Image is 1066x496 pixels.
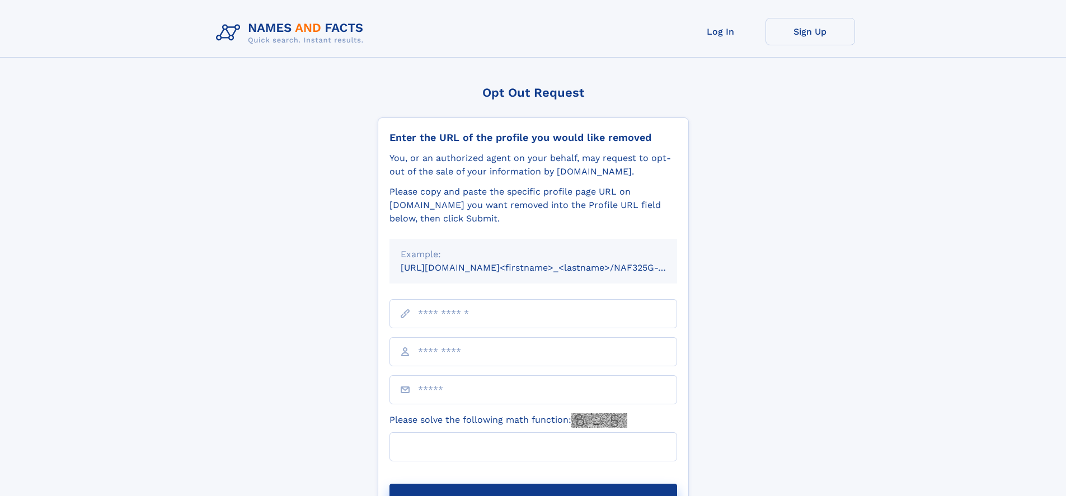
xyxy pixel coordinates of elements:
[401,262,698,273] small: [URL][DOMAIN_NAME]<firstname>_<lastname>/NAF325G-xxxxxxxx
[378,86,689,100] div: Opt Out Request
[389,152,677,178] div: You, or an authorized agent on your behalf, may request to opt-out of the sale of your informatio...
[401,248,666,261] div: Example:
[389,131,677,144] div: Enter the URL of the profile you would like removed
[766,18,855,45] a: Sign Up
[212,18,373,48] img: Logo Names and Facts
[676,18,766,45] a: Log In
[389,185,677,225] div: Please copy and paste the specific profile page URL on [DOMAIN_NAME] you want removed into the Pr...
[389,413,627,428] label: Please solve the following math function:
